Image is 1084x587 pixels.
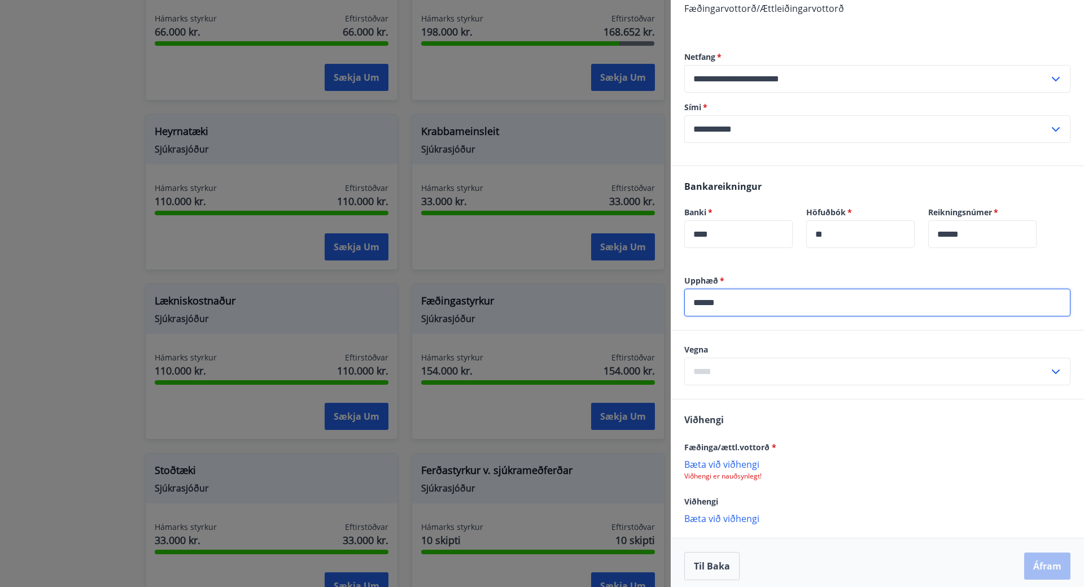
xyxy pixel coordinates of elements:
label: Vegna [684,344,1070,355]
label: Sími [684,102,1070,113]
p: Bæta við viðhengi [684,512,1070,524]
span: Fæðinga/ættl.vottorð [684,442,776,453]
p: Bæta við viðhengi [684,458,1070,469]
div: Upphæð [684,289,1070,316]
label: Banki [684,207,793,218]
label: Höfuðbók [806,207,915,218]
span: Viðhengi [684,496,718,507]
span: Fæðingarvottorð/Ættleiðingarvottorð [684,2,844,15]
span: Bankareikningur [684,180,762,193]
label: Reikningsnúmer [928,207,1037,218]
label: Upphæð [684,275,1070,286]
span: Viðhengi [684,414,724,426]
button: Til baka [684,552,740,580]
label: Netfang [684,51,1070,63]
p: Viðhengi er nauðsynlegt! [684,472,1070,481]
